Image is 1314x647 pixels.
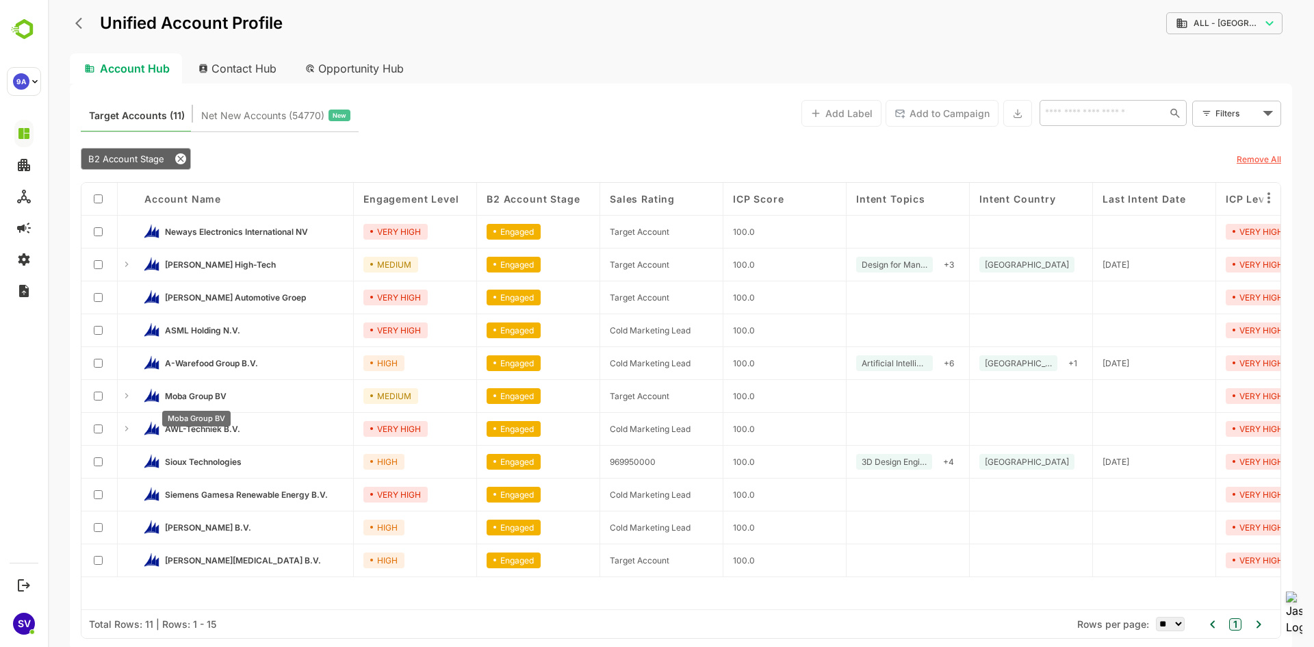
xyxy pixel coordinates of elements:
[439,355,493,371] div: Engaged
[315,520,357,535] div: HIGH
[562,457,608,467] span: 969950000
[685,292,707,303] span: 100.0
[315,193,411,205] span: Engagement Level
[1178,388,1242,404] div: VERY HIGH
[814,358,879,368] span: Artificial Intelligence
[117,457,194,467] span: Sioux Technologies
[439,454,493,470] div: Engaged
[1166,99,1233,127] div: Filters
[562,358,643,368] span: Cold Marketing Lead
[1178,290,1242,305] div: VERY HIGH
[838,100,951,127] button: Add to Campaign
[562,555,621,566] span: Target Account
[14,576,33,594] button: Logout
[439,487,493,503] div: Engaged
[1029,618,1101,630] span: Rows per page:
[1178,322,1242,338] div: VERY HIGH
[439,257,493,272] div: Engaged
[562,193,627,205] span: Sales Rating
[1178,487,1242,503] div: VERY HIGH
[685,522,707,533] span: 100.0
[890,257,912,272] div: + 3
[955,100,984,127] button: Export the selected data as CSV
[814,457,879,467] span: 3D Design Engineering
[1118,10,1235,37] div: ALL - [GEOGRAPHIC_DATA]
[685,555,707,566] span: 100.0
[315,388,370,404] div: MEDIUM
[562,292,621,303] span: Target Account
[562,424,643,434] span: Cold Marketing Lead
[685,227,707,237] span: 100.0
[315,487,380,503] div: VERY HIGH
[1128,17,1213,29] div: ALL - Netherlands
[13,613,35,635] div: SV
[117,391,179,401] span: Moba Group BV
[1146,18,1213,28] span: ALL - [GEOGRAPHIC_DATA]
[562,391,621,401] span: Target Account
[1178,421,1242,437] div: VERY HIGH
[40,153,116,164] span: B2 Account Stage
[562,325,643,335] span: Cold Marketing Lead
[1055,457,1081,467] span: 2025-08-25
[7,16,42,42] img: BambooboxLogoMark.f1c84d78b4c51b1a7b5f700c9845e183.svg
[117,555,273,566] span: Alfen Icu B.V.
[439,224,493,240] div: Engaged
[315,454,357,470] div: HIGH
[1178,355,1242,371] div: VERY HIGH
[562,522,643,533] span: Cold Marketing Lead
[685,193,736,205] span: ICP Score
[1055,259,1081,270] span: 2025-08-25
[937,457,1021,467] span: Netherlands
[890,355,912,371] div: + 6
[315,257,370,272] div: MEDIUM
[808,193,877,205] span: Intent Topics
[1055,358,1081,368] span: 2025-08-25
[1015,355,1035,371] div: + 1
[439,421,493,437] div: Engaged
[315,290,380,305] div: VERY HIGH
[1168,106,1211,120] div: Filters
[890,454,912,470] div: + 4
[439,553,493,568] div: Engaged
[685,358,707,368] span: 100.0
[439,520,493,535] div: Engaged
[22,53,134,84] div: Account Hub
[153,107,302,125] div: Newly surfaced ICP-fit accounts from Intent, Website, LinkedIn, and other engagement signals.
[753,100,834,127] button: Add Label
[24,13,44,34] button: back
[117,292,258,303] span: Van Mossel Automotive Groep
[814,259,879,270] span: Design for Manufacturability
[285,107,298,125] span: New
[439,193,532,205] span: B2 Account Stage
[114,411,183,427] div: Moba Group BV
[315,355,357,371] div: HIGH
[52,15,235,31] p: Unified Account Profile
[685,424,707,434] span: 100.0
[41,107,137,125] span: Known accounts you’ve identified to target - imported from CRM, Offline upload, or promoted from ...
[1178,553,1242,568] div: VERY HIGH
[685,391,707,401] span: 100.0
[315,224,380,240] div: VERY HIGH
[937,358,1004,368] span: Belgium
[562,227,621,237] span: Target Account
[117,227,260,237] span: Neways Electronics International NV
[1055,193,1137,205] span: Last Intent Date
[117,522,203,533] span: Varco BJ B.V.
[140,53,241,84] div: Contact Hub
[439,290,493,305] div: Engaged
[1178,257,1242,272] div: VERY HIGH
[685,259,707,270] span: 100.0
[1189,154,1233,164] u: Remove All
[41,618,168,630] div: Total Rows: 11 | Rows: 1 - 15
[153,107,276,125] span: Net New Accounts ( 54770 )
[931,193,1008,205] span: Intent Country
[562,259,621,270] span: Target Account
[33,148,143,170] div: B2 Account Stage
[562,490,643,500] span: Cold Marketing Lead
[246,53,368,84] div: Opportunity Hub
[685,490,707,500] span: 100.0
[13,73,29,90] div: 9A
[315,322,380,338] div: VERY HIGH
[685,457,707,467] span: 100.0
[315,553,357,568] div: HIGH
